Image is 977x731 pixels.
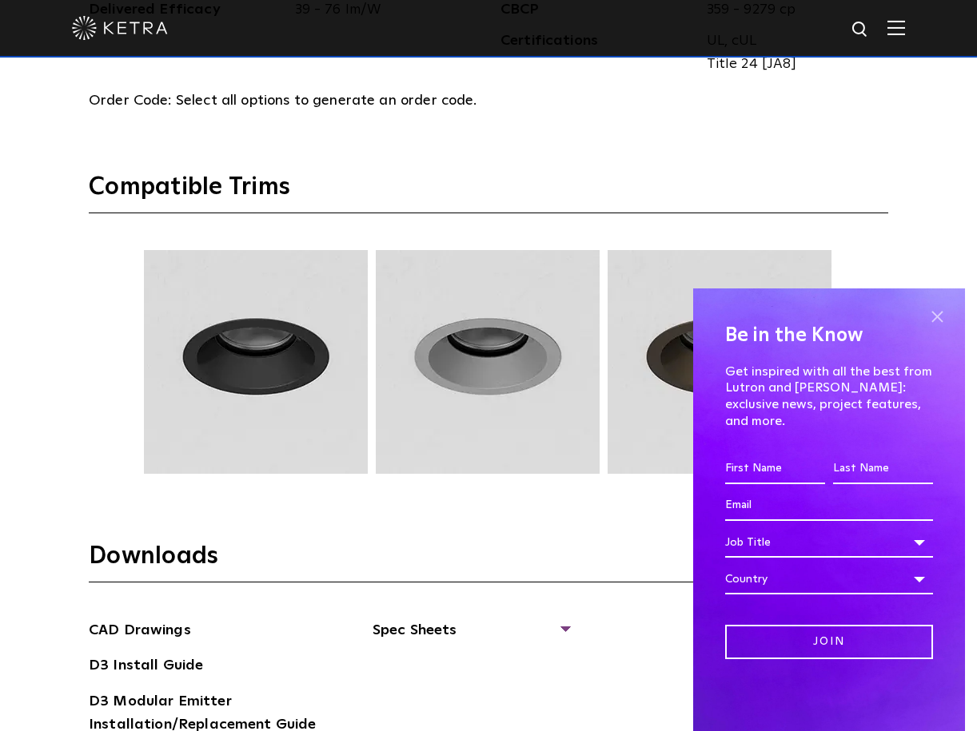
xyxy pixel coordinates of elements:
[72,16,168,40] img: ketra-logo-2019-white
[89,172,888,213] h3: Compatible Trims
[887,20,905,35] img: Hamburger%20Nav.svg
[89,619,191,645] a: CAD Drawings
[725,320,933,351] h4: Be in the Know
[605,250,834,474] img: TRM004.webp
[373,619,568,654] span: Spec Sheets
[725,491,933,521] input: Email
[89,654,203,680] a: D3 Install Guide
[725,454,825,484] input: First Name
[89,93,172,108] span: Order Code:
[725,527,933,558] div: Job Title
[707,53,877,76] span: Title 24 [JA8]
[176,93,477,108] span: Select all options to generate an order code.
[725,564,933,594] div: Country
[725,625,933,659] input: Join
[851,20,871,40] img: search icon
[373,250,602,474] img: TRM003.webp
[833,454,933,484] input: Last Name
[142,250,370,474] img: TRM002.webp
[89,541,888,582] h3: Downloads
[725,364,933,430] p: Get inspired with all the best from Lutron and [PERSON_NAME]: exclusive news, project features, a...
